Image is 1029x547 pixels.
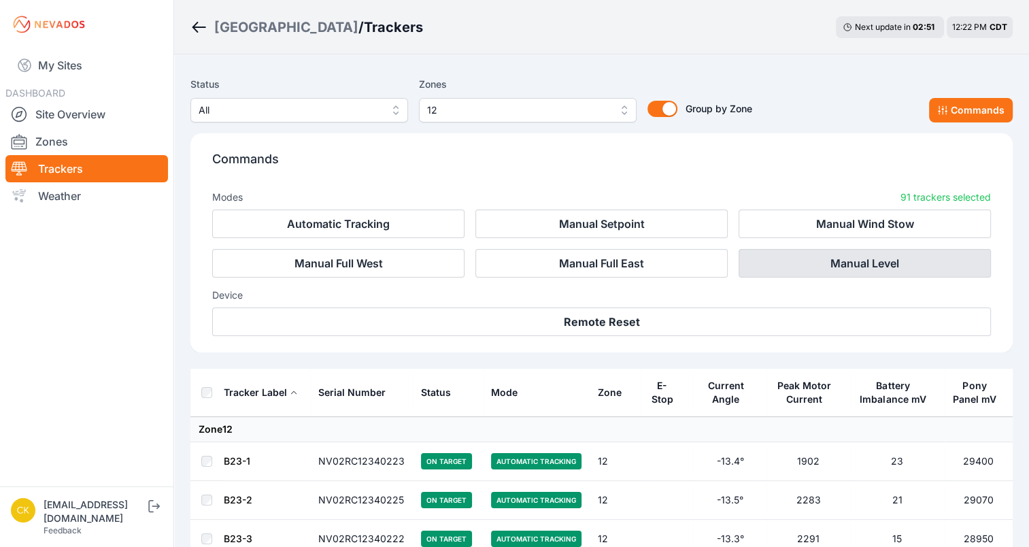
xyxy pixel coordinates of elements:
[5,101,168,128] a: Site Overview
[767,481,850,520] td: 2283
[358,18,364,37] span: /
[858,379,928,406] div: Battery Imbalance mV
[419,98,637,122] button: 12
[598,386,622,399] div: Zone
[421,531,472,547] span: On Target
[212,288,991,302] h3: Device
[421,492,472,508] span: On Target
[900,190,991,204] p: 91 trackers selected
[5,182,168,210] a: Weather
[5,155,168,182] a: Trackers
[701,369,758,416] button: Current Angle
[5,49,168,82] a: My Sites
[693,481,766,520] td: -13.5°
[952,369,1005,416] button: Pony Panel mV
[491,453,581,469] span: Automatic Tracking
[775,369,842,416] button: Peak Motor Current
[929,98,1013,122] button: Commands
[767,442,850,481] td: 1902
[427,102,609,118] span: 12
[11,498,35,523] img: ckent@prim.com
[598,376,632,409] button: Zone
[212,308,991,336] button: Remote Reset
[214,18,358,37] a: [GEOGRAPHIC_DATA]
[11,14,87,35] img: Nevados
[419,76,637,93] label: Zones
[855,22,911,32] span: Next update in
[686,103,752,114] span: Group by Zone
[850,442,945,481] td: 23
[224,533,252,544] a: B23-3
[701,379,750,406] div: Current Angle
[775,379,834,406] div: Peak Motor Current
[310,442,413,481] td: NV02RC12340223
[212,150,991,180] p: Commands
[421,376,462,409] button: Status
[491,531,581,547] span: Automatic Tracking
[491,386,518,399] div: Mode
[491,492,581,508] span: Automatic Tracking
[952,379,996,406] div: Pony Panel mV
[649,379,675,406] div: E-Stop
[224,494,252,505] a: B23-2
[944,481,1013,520] td: 29070
[199,102,381,118] span: All
[990,22,1007,32] span: CDT
[310,481,413,520] td: NV02RC12340225
[475,249,728,278] button: Manual Full East
[858,369,937,416] button: Battery Imbalance mV
[212,210,465,238] button: Automatic Tracking
[224,376,298,409] button: Tracker Label
[693,442,766,481] td: -13.4°
[421,386,451,399] div: Status
[212,249,465,278] button: Manual Full West
[364,18,423,37] h3: Trackers
[190,417,1013,442] td: Zone 12
[739,249,991,278] button: Manual Level
[190,10,423,45] nav: Breadcrumb
[212,190,243,204] h3: Modes
[475,210,728,238] button: Manual Setpoint
[190,76,408,93] label: Status
[44,525,82,535] a: Feedback
[318,376,397,409] button: Serial Number
[190,98,408,122] button: All
[318,386,386,399] div: Serial Number
[944,442,1013,481] td: 29400
[952,22,987,32] span: 12:22 PM
[590,481,641,520] td: 12
[224,386,287,399] div: Tracker Label
[913,22,937,33] div: 02 : 51
[649,369,685,416] button: E-Stop
[421,453,472,469] span: On Target
[491,376,528,409] button: Mode
[44,498,146,525] div: [EMAIL_ADDRESS][DOMAIN_NAME]
[5,87,65,99] span: DASHBOARD
[739,210,991,238] button: Manual Wind Stow
[590,442,641,481] td: 12
[850,481,945,520] td: 21
[5,128,168,155] a: Zones
[224,455,250,467] a: B23-1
